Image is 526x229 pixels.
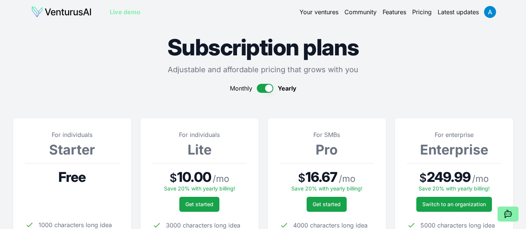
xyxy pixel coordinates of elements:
span: 10.00 [177,170,211,184]
a: Latest updates [438,7,479,16]
span: Yearly [278,84,297,93]
h1: Subscription plans [13,36,513,58]
h3: Pro [280,142,374,157]
span: Free [58,170,86,184]
p: For SMBs [280,130,374,139]
p: For enterprise [407,130,501,139]
span: / mo [472,173,489,185]
a: Community [344,7,377,16]
h3: Starter [25,142,119,157]
span: 249.99 [427,170,471,184]
img: logo [31,6,92,18]
p: For individuals [25,130,119,139]
a: Live demo [110,7,140,16]
a: Pricing [412,7,432,16]
button: Get started [179,197,219,212]
span: Save 20% with yearly billing! [164,185,235,192]
a: Your ventures [300,7,338,16]
a: Features [383,7,406,16]
span: $ [419,171,427,184]
p: Adjustable and affordable pricing that grows with you [13,64,513,75]
span: Monthly [230,84,252,93]
span: / mo [339,173,355,185]
span: Get started [313,201,341,208]
h3: Enterprise [407,142,501,157]
button: Get started [307,197,347,212]
span: 16.67 [305,170,338,184]
span: Save 20% with yearly billing! [419,185,490,192]
h3: Lite [152,142,247,157]
span: $ [170,171,177,184]
p: For individuals [152,130,247,139]
img: ACg8ocKODvUDUHoPLmNiUZNGacIMcjUWUglJ2rwUnIiyd0HOYIhOKQ=s96-c [484,6,496,18]
span: / mo [213,173,229,185]
a: Switch to an organization [416,197,492,212]
span: $ [298,171,305,184]
span: Save 20% with yearly billing! [291,185,362,192]
span: Get started [185,201,213,208]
